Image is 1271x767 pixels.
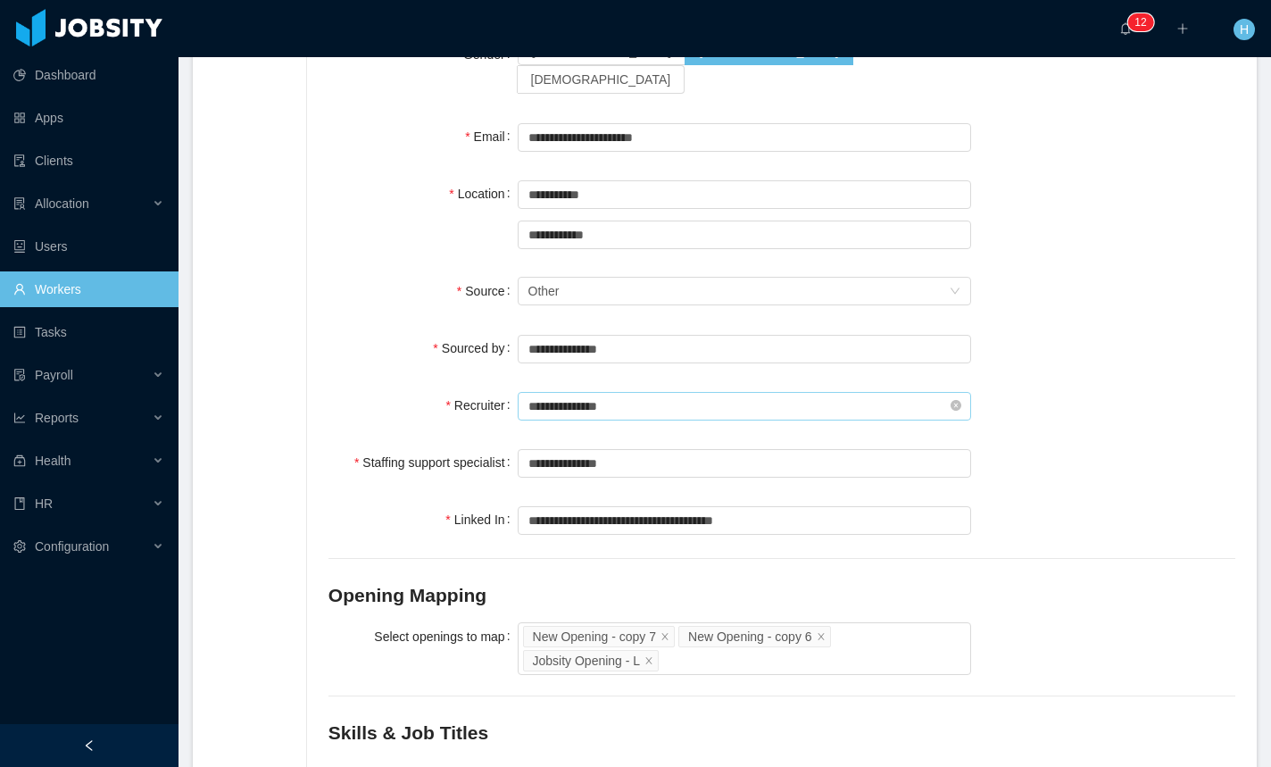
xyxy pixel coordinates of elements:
i: icon: file-protect [13,369,26,381]
span: Payroll [35,368,73,382]
i: icon: solution [13,197,26,210]
p: 2 [1141,13,1147,31]
label: Email [465,129,517,144]
span: Configuration [35,539,109,554]
i: icon: line-chart [13,412,26,424]
a: icon: auditClients [13,143,164,179]
a: icon: profileTasks [13,314,164,350]
div: Other [528,278,560,304]
a: icon: userWorkers [13,271,164,307]
a: icon: pie-chartDashboard [13,57,164,93]
i: icon: bell [1119,22,1132,35]
label: Gender [454,47,517,62]
input: Select openings to map [662,650,672,671]
span: [DEMOGRAPHIC_DATA] [532,44,672,58]
i: icon: close [660,631,669,642]
input: Email [518,123,971,152]
li: New Opening - copy 6 [678,626,831,647]
label: Staffing support specialist [354,455,518,470]
i: icon: close [644,655,653,666]
a: icon: appstoreApps [13,100,164,136]
h2: Opening Mapping [328,581,1235,610]
span: [DEMOGRAPHIC_DATA] [531,72,671,87]
i: icon: plus [1176,22,1189,35]
div: Jobsity Opening - L [533,651,641,671]
i: icon: close [817,631,826,642]
label: Source [457,284,518,298]
i: icon: close-circle [951,400,961,411]
span: Reports [35,411,79,425]
span: HR [35,496,53,511]
span: H [1240,19,1249,40]
label: Location [449,187,517,201]
div: New Opening - copy 6 [688,627,812,646]
i: icon: book [13,497,26,510]
label: Recruiter [445,398,517,413]
label: Linked In [445,513,517,527]
h2: Skills & Job Titles [328,719,1235,747]
sup: 12 [1127,13,1153,31]
li: Jobsity Opening - L [523,650,660,671]
a: icon: robotUsers [13,229,164,264]
span: [DEMOGRAPHIC_DATA] [699,44,839,58]
label: Select openings to map [374,629,517,644]
label: Sourced by [433,341,517,355]
p: 1 [1134,13,1141,31]
div: New Opening - copy 7 [533,627,657,646]
i: icon: setting [13,540,26,553]
span: Health [35,454,71,468]
input: Linked In [518,506,971,535]
i: icon: medicine-box [13,454,26,467]
li: New Opening - copy 7 [523,626,676,647]
span: Allocation [35,196,89,211]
